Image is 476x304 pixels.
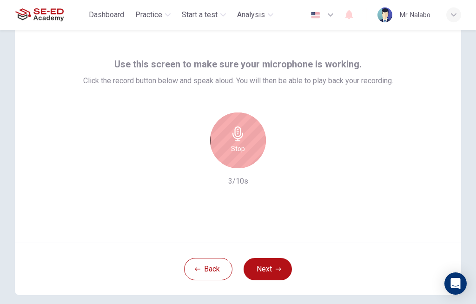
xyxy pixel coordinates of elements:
div: Mr. Nalabodee Khomloy [400,9,435,20]
button: Practice [132,7,174,23]
button: Start a test [178,7,230,23]
h6: 3/10s [228,176,248,187]
img: en [310,12,321,19]
span: Use this screen to make sure your microphone is working. [114,57,362,72]
div: Open Intercom Messenger [444,272,467,295]
img: Profile picture [377,7,392,22]
button: Dashboard [85,7,128,23]
h6: Stop [231,143,245,154]
button: Next [244,258,292,280]
span: Click the record button below and speak aloud. You will then be able to play back your recording. [83,75,393,86]
span: Practice [135,9,162,20]
button: Stop [210,112,266,168]
span: Dashboard [89,9,124,20]
button: Back [184,258,232,280]
a: SE-ED Academy logo [15,6,85,24]
button: Analysis [233,7,277,23]
img: SE-ED Academy logo [15,6,64,24]
span: Analysis [237,9,265,20]
span: Start a test [182,9,218,20]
